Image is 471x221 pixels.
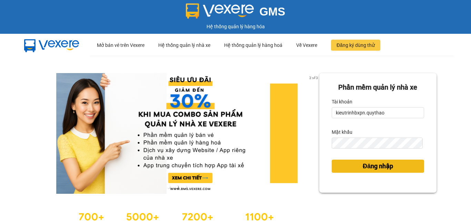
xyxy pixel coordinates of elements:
div: Hệ thống quản lý nhà xe [158,34,210,56]
img: logo 2 [186,3,254,19]
input: Mật khẩu [332,138,423,149]
span: GMS [259,5,285,18]
a: GMS [186,10,285,16]
li: slide item 1 [167,185,170,188]
div: Phần mềm quản lý nhà xe [332,82,424,93]
span: Đăng nhập [363,161,393,171]
div: Về Vexere [296,34,317,56]
div: Hệ thống quản lý hàng hóa [2,23,469,30]
input: Tài khoản [332,107,424,118]
p: 2 of 3 [307,73,319,82]
li: slide item 3 [184,185,187,188]
label: Mật khẩu [332,127,352,138]
button: next slide / item [310,73,319,194]
button: Đăng ký dùng thử [331,40,380,51]
label: Tài khoản [332,96,352,107]
div: Hệ thống quản lý hàng hoá [224,34,282,56]
button: previous slide / item [34,73,44,194]
button: Đăng nhập [332,160,424,173]
img: mbUUG5Q.png [17,34,86,57]
li: slide item 2 [176,185,178,188]
div: Mở bán vé trên Vexere [97,34,144,56]
span: Đăng ký dùng thử [337,41,375,49]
